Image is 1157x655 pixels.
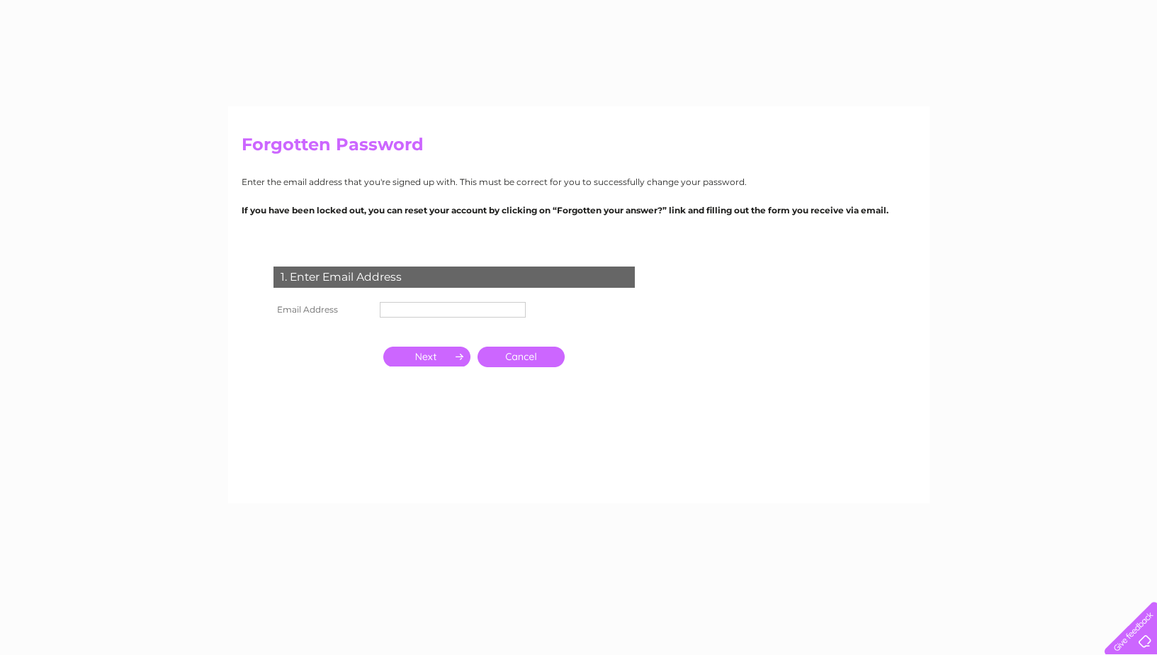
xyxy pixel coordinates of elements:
h2: Forgotten Password [242,135,916,162]
p: If you have been locked out, you can reset your account by clicking on “Forgotten your answer?” l... [242,203,916,217]
p: Enter the email address that you're signed up with. This must be correct for you to successfully ... [242,175,916,189]
a: Cancel [478,347,565,367]
div: 1. Enter Email Address [273,267,635,288]
th: Email Address [270,298,376,321]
